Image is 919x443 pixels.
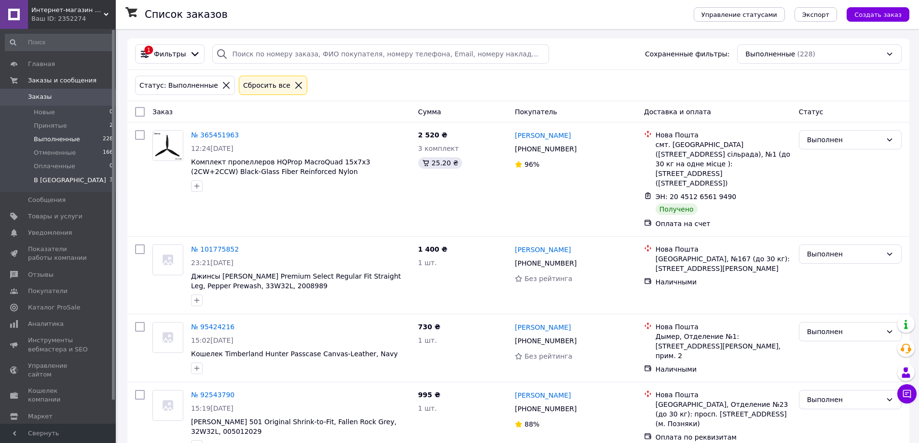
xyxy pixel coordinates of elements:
[103,148,113,157] span: 166
[656,400,791,429] div: [GEOGRAPHIC_DATA], Отделение №23 (до 30 кг): просп. [STREET_ADDRESS] (м. Позняки)
[515,405,576,413] span: [PHONE_NUMBER]
[28,412,53,421] span: Маркет
[191,323,234,331] a: № 95424216
[191,145,233,152] span: 12:24[DATE]
[28,336,89,353] span: Инструменты вебмастера и SEO
[191,272,401,290] a: Джинсы [PERSON_NAME] Premium Select Regular Fit Straight Leg, Pepper Prewash, 33W32L, 2008989
[191,336,233,344] span: 15:02[DATE]
[153,131,183,161] img: Фото товару
[241,80,292,91] div: Сбросить все
[212,44,549,64] input: Поиск по номеру заказа, ФИО покупателя, номеру телефона, Email, номеру накладной
[897,384,917,403] button: Чат с покупателем
[137,80,220,91] div: Статус: Выполненные
[103,135,113,144] span: 228
[656,364,791,374] div: Наличными
[418,323,440,331] span: 730 ₴
[847,7,909,22] button: Создать заказ
[191,158,370,175] a: Комплект пропеллеров HQProp MacroQuad 15x7x3 (2CW+2CCW) Black-Glass Fiber Reinforced Nylon
[515,337,576,345] span: [PHONE_NUMBER]
[152,322,183,353] a: Фото товару
[807,394,882,405] div: Выполнен
[28,60,55,68] span: Главная
[807,326,882,337] div: Выполнен
[34,121,67,130] span: Принятые
[191,418,397,435] a: [PERSON_NAME] 501 Original Shrink-to-Fit, Fallen Rock Grey, 32W32L, 005012029
[34,162,75,171] span: Оплаченные
[191,391,234,399] a: № 92543790
[28,303,80,312] span: Каталог ProSale
[656,140,791,188] div: смт. [GEOGRAPHIC_DATA] ([STREET_ADDRESS] сільрада), №1 (до 30 кг на одне місце ): [STREET_ADDRESS...
[644,108,711,116] span: Доставка и оплата
[515,245,571,255] a: [PERSON_NAME]
[797,50,815,58] span: (228)
[152,390,183,421] a: Фото товару
[28,362,89,379] span: Управление сайтом
[28,387,89,404] span: Кошелек компании
[656,130,791,140] div: Нова Пошта
[418,404,437,412] span: 1 шт.
[656,203,698,215] div: Получено
[645,49,729,59] span: Сохраненные фильтры:
[31,14,116,23] div: Ваш ID: 2352274
[28,245,89,262] span: Показатели работы компании
[802,11,829,18] span: Экспорт
[110,108,113,117] span: 0
[145,9,228,20] h1: Список заказов
[656,193,737,201] span: ЭН: 20 4512 6561 9490
[515,390,571,400] a: [PERSON_NAME]
[110,162,113,171] span: 0
[191,245,239,253] a: № 101775852
[656,322,791,332] div: Нова Пошта
[795,7,837,22] button: Экспорт
[524,420,539,428] span: 88%
[524,275,572,282] span: Без рейтинга
[418,157,462,169] div: 25.20 ₴
[191,404,233,412] span: 15:19[DATE]
[701,11,777,18] span: Управление статусами
[110,176,113,185] span: 3
[515,259,576,267] span: [PHONE_NUMBER]
[28,270,54,279] span: Отзывы
[524,352,572,360] span: Без рейтинга
[152,108,173,116] span: Заказ
[656,390,791,400] div: Нова Пошта
[28,287,68,295] span: Покупатели
[418,108,441,116] span: Сумма
[656,244,791,254] div: Нова Пошта
[515,322,571,332] a: [PERSON_NAME]
[418,245,448,253] span: 1 400 ₴
[152,244,183,275] a: Фото товару
[191,350,398,358] span: Кошелек Timberland Hunter Passcase Canvas-Leather, Navy
[656,254,791,273] div: [GEOGRAPHIC_DATA], №167 (до 30 кг): [STREET_ADDRESS][PERSON_NAME]
[694,7,785,22] button: Управление статусами
[515,131,571,140] a: [PERSON_NAME]
[28,212,82,221] span: Товары и услуги
[5,34,114,51] input: Поиск
[807,249,882,259] div: Выполнен
[837,10,909,18] a: Создать заказ
[34,176,106,185] span: В [GEOGRAPHIC_DATA]
[152,130,183,161] a: Фото товару
[191,259,233,267] span: 23:21[DATE]
[34,148,76,157] span: Отмененные
[418,131,448,139] span: 2 520 ₴
[110,121,113,130] span: 2
[656,332,791,361] div: Дымер, Отделение №1: [STREET_ADDRESS][PERSON_NAME], прим. 2
[807,134,882,145] div: Выполнен
[418,259,437,267] span: 1 шт.
[28,320,64,328] span: Аналитика
[854,11,902,18] span: Создать заказ
[656,219,791,228] div: Оплата на счет
[28,76,96,85] span: Заказы и сообщения
[656,277,791,287] div: Наличными
[191,131,239,139] a: № 365451963
[28,196,66,204] span: Сообщения
[34,108,55,117] span: Новые
[34,135,80,144] span: Выполненные
[418,391,440,399] span: 995 ₴
[154,49,186,59] span: Фильтры
[31,6,104,14] span: Интернет-магазин 24sale
[524,161,539,168] span: 96%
